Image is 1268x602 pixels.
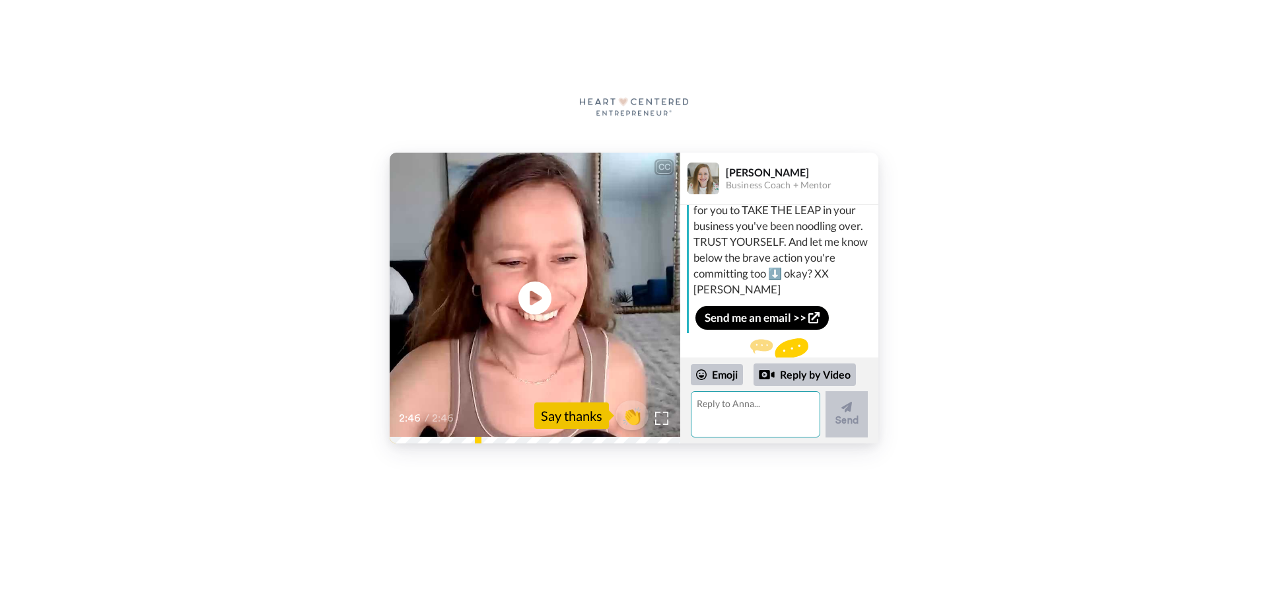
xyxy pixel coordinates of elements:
span: 👏 [616,405,649,426]
div: Reply by Video [754,363,856,386]
span: / [425,410,429,426]
div: CC [656,161,672,174]
img: Full screen [655,412,668,425]
div: Business Coach + Mentor [726,180,878,191]
div: [PERSON_NAME] [726,166,878,178]
div: Say thanks [534,402,609,429]
img: logo [574,80,693,133]
div: Reply by Video [759,367,775,383]
img: message.svg [750,338,808,365]
span: 2:46 [432,410,455,426]
span: 2:46 [399,410,422,426]
div: Emoji [691,364,743,385]
div: Hi [PERSON_NAME], a personal note for you to TAKE THE LEAP in your business you've been noodling ... [693,186,875,297]
div: Send [PERSON_NAME] a reply. [680,338,878,387]
button: 👏 [616,400,649,430]
img: Profile Image [687,163,719,194]
button: Send [826,391,868,437]
a: Send me an email >> [693,304,831,332]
